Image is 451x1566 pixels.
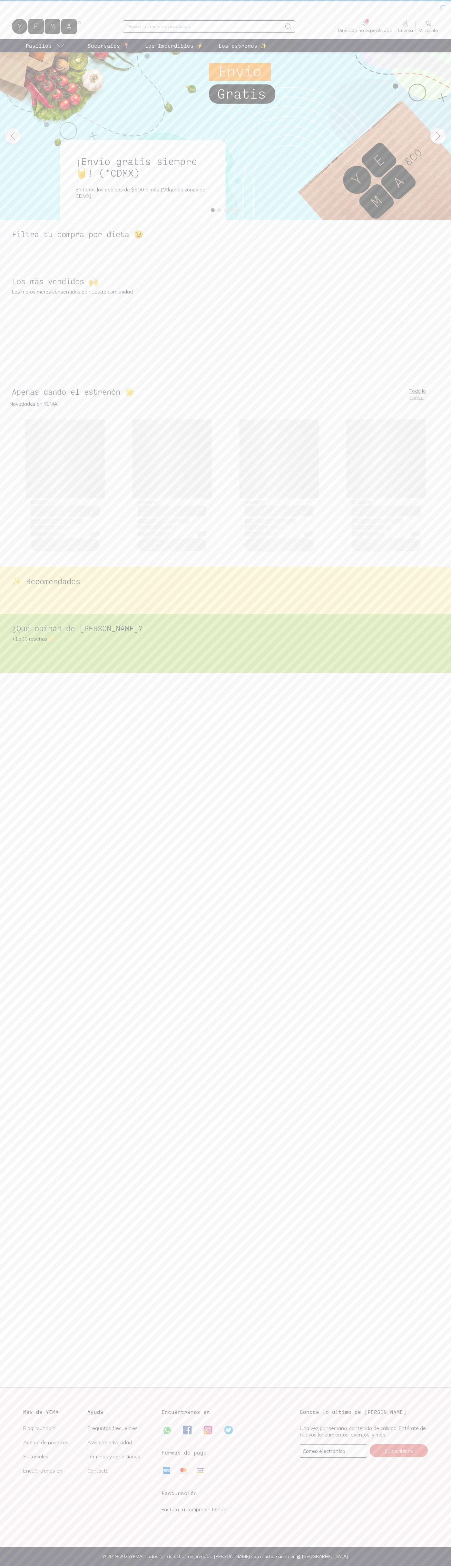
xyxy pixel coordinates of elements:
input: Busca los mejores productos [128,23,282,30]
h3: Encuéntranos en [162,1408,210,1416]
input: mimail@gmail.com [300,1445,367,1457]
a: Términos y condiciones [87,1453,152,1460]
a: pasillo-todos-link [25,39,66,52]
p: +1500 reseñas ⭐️ [12,635,439,642]
h2: Los más vendidos 🙌 [12,277,98,285]
a: Todo lo nuevo [409,388,439,401]
h3: Ayuda [87,1408,152,1416]
a: Encuéntranos en [23,1467,87,1474]
p: Los meros meros consentidos de nuestra comunidad [12,288,439,295]
span: ‌ [352,525,390,530]
h2: Apenas dando el estrenón 🌟 [12,388,410,398]
span: ‌ [138,538,207,551]
h2: Filtra tu compra por dieta 😉 [12,230,143,238]
p: Una vez por semana, contenido de calidad. Entérate de nuevos lanzamientos, eventos, y más. [300,1425,428,1438]
span: ‌ [245,500,265,504]
a: Sucursales 📍 [86,39,131,52]
span: ‌ [90,531,100,536]
a: Factura tu compra en tienda [162,1506,226,1513]
span: ‌ [138,518,189,524]
span: ‌ [138,500,158,504]
h3: Conoce lo último de [PERSON_NAME] [300,1408,428,1416]
span: ‌ [245,538,314,551]
span: ‌ [245,506,314,517]
p: Los estrenos ✨ [219,42,267,50]
a: Blog: Mundo Y [23,1425,87,1431]
button: Subscribirme [370,1444,428,1457]
p: Pasillos [26,42,52,50]
a: Preguntas frecuentes [87,1425,152,1431]
h3: Más de YEMA [23,1408,87,1416]
span: ‌ [304,531,314,536]
a: Sucursales [23,1453,87,1460]
span: ‌ [31,525,69,530]
span: ‌ [245,531,277,536]
p: Los Imperdibles ⚡️ [145,42,203,50]
span: ‌ [31,531,63,536]
span: ‌ [31,538,100,551]
span: ‌ [31,506,100,517]
span: ‌ [411,531,421,536]
a: Mi carrito [416,20,441,33]
a: Los Imperdibles ⚡️ [144,39,204,52]
span: ‌ [31,518,82,524]
span: ‌ [25,419,105,498]
p: Novedades en YEMA [9,401,442,407]
span: ‌ [347,419,426,498]
span: ‌ [138,506,207,517]
span: ‌ [31,500,51,504]
span: ‌ [352,500,372,504]
h3: Facturación [162,1489,289,1497]
p: En todos los pedidos de $500 o más (*Algunas zonas de CDMX) [75,186,210,199]
span: Dirección no especificada [338,27,392,33]
p: Sucursales 📍 [88,42,130,50]
span: ‌ [197,531,207,536]
span: Cuenta [398,27,413,33]
a: Aviso de privacidad [87,1439,152,1445]
span: ‌ [352,531,384,536]
h1: ¡Envío gratis siempre🤘! (*CDMX) [75,155,210,179]
a: Los estrenos ✨ [217,39,268,52]
h3: Formas de pago [162,1449,207,1456]
span: ‌ [245,525,283,530]
span: ‌ [132,419,212,498]
a: Cuenta [395,20,416,33]
span: [PERSON_NAME] con mucho cariño en [GEOGRAPHIC_DATA]. [214,1553,349,1559]
span: ‌ [138,525,176,530]
a: Contacto [87,1467,152,1474]
span: ‌ [245,518,296,524]
a: Dirección no especificada [335,20,395,33]
span: ‌ [352,538,421,551]
span: ‌ [352,518,403,524]
a: Acerca de nosotros [23,1439,87,1445]
span: Mi carrito [418,27,438,33]
span: ‌ [352,506,421,517]
h2: ✨ Recomendados [12,577,80,585]
span: ‌ [240,419,319,498]
h2: ¿Qué opinan de [PERSON_NAME]? [12,624,143,633]
span: ‌ [138,531,170,536]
